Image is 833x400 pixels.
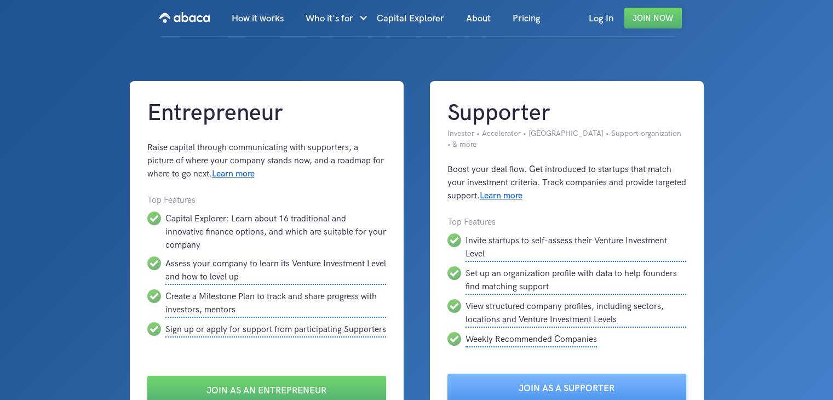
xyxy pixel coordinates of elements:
[147,194,386,207] div: Top Features
[212,169,255,179] a: Learn more
[447,99,686,128] h1: Supporter
[447,163,686,203] div: Boost your deal flow. Get introduced to startups that match your investment criteria. Track compa...
[466,299,686,328] div: View structured company profiles, including sectors, locations and Venture Investment Levels
[466,266,686,295] div: Set up an organization profile with data to help founders find matching support
[165,322,386,338] div: Sign up or apply for support from participating Supporters
[165,256,386,285] div: Assess your company to learn its Venture Investment Level and how to level up
[165,289,386,318] div: Create a Milestone Plan to track and share progress with investors, mentors
[159,9,210,26] img: Abaca logo
[165,212,386,252] div: Capital Explorer: Learn about 16 traditional and innovative finance options, and which are suitab...
[147,141,386,181] div: Raise capital through communicating with supporters, a picture of where your company stands now, ...
[624,8,682,28] a: Join Now
[447,128,686,150] div: Investor • Accelerator • [GEOGRAPHIC_DATA] • Support organization • & more
[447,216,686,229] div: Top Features
[480,191,522,201] a: Learn more
[466,332,597,347] div: Weekly Recommended Companies
[147,99,386,128] h1: Entrepreneur
[466,233,686,262] div: Invite startups to self-assess their Venture Investment Level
